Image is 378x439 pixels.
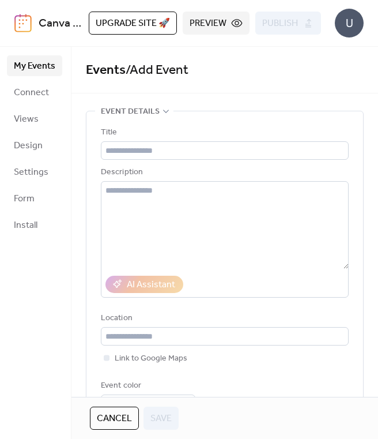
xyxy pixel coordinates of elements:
span: Cancel [97,412,132,426]
div: Location [101,312,346,325]
a: Install [7,215,62,235]
button: Cancel [90,407,139,430]
span: My Events [14,59,55,73]
div: Title [101,126,346,140]
div: U [335,9,364,37]
a: Views [7,108,62,129]
span: Views [14,112,39,126]
a: Design [7,135,62,156]
div: Description [101,166,346,179]
a: My Events [7,55,62,76]
span: / Add Event [126,58,188,83]
a: Settings [7,162,62,182]
span: Settings [14,166,48,179]
a: Connect [7,82,62,103]
a: Events [86,58,126,83]
img: logo [14,14,32,32]
span: Install [14,219,37,232]
span: Upgrade site 🚀 [96,17,170,31]
span: Event details [101,105,160,119]
span: Preview [190,17,226,31]
div: Event color [101,379,193,393]
span: Form [14,192,35,206]
span: Design [14,139,43,153]
a: Canva Design DAGvouRs0xA [39,13,183,35]
span: Link to Google Maps [115,352,187,366]
a: Form [7,188,62,209]
button: Preview [183,12,250,35]
button: Upgrade site 🚀 [89,12,177,35]
span: Connect [14,86,49,100]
